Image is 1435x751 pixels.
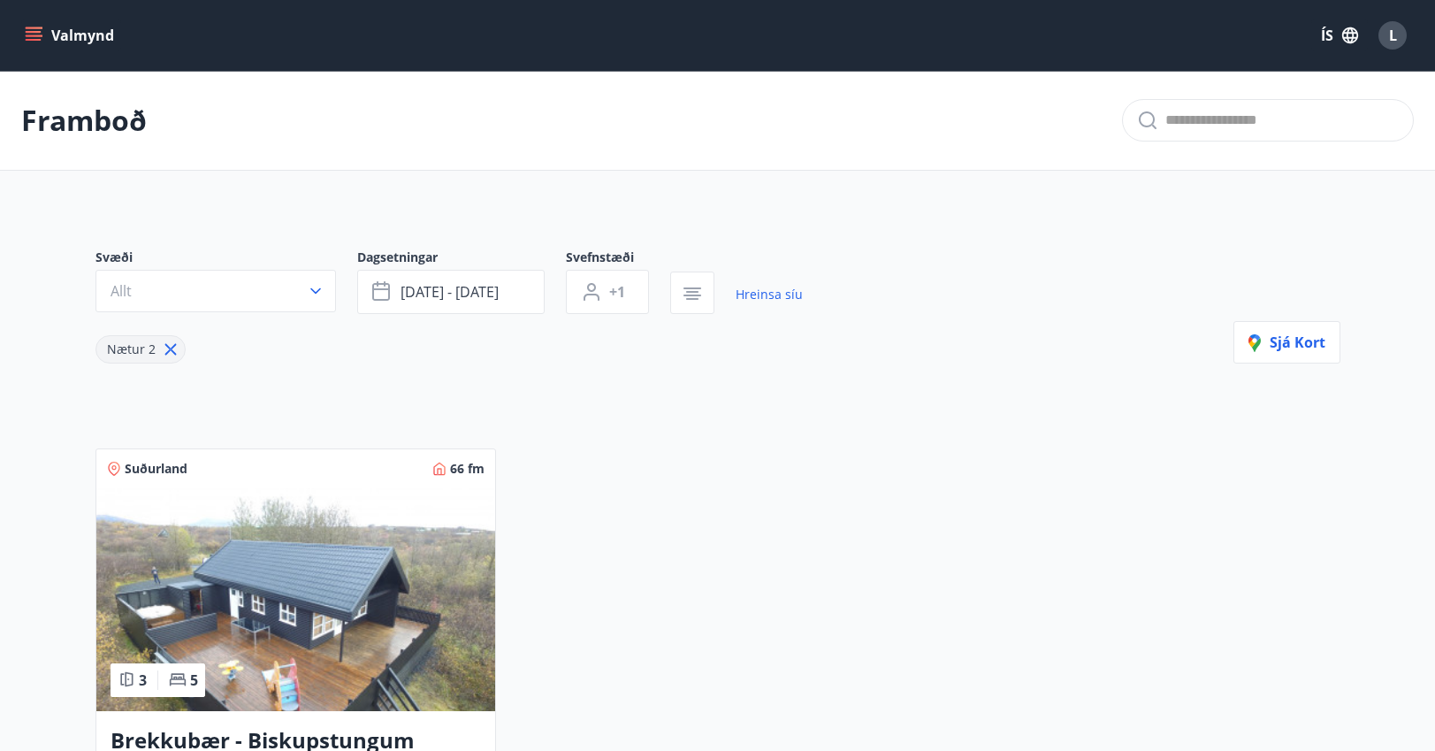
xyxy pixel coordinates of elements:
span: Svæði [95,249,357,270]
button: menu [21,19,121,51]
span: Dagsetningar [357,249,566,270]
button: Allt [95,270,336,312]
span: Allt [111,281,132,301]
a: Hreinsa síu [736,275,803,314]
button: [DATE] - [DATE] [357,270,545,314]
span: [DATE] - [DATE] [401,282,499,302]
span: Nætur 2 [107,341,156,357]
p: Framboð [21,101,147,140]
div: Nætur 2 [95,335,186,364]
span: Suðurland [125,460,187,478]
span: 5 [190,671,198,690]
span: Svefnstæði [566,249,670,270]
span: 66 fm [450,460,485,478]
img: Paella dish [96,488,495,711]
button: +1 [566,270,649,314]
button: Sjá kort [1233,321,1340,364]
span: +1 [609,282,625,302]
span: L [1389,26,1397,45]
button: L [1371,14,1414,57]
span: 3 [139,671,147,690]
span: Sjá kort [1248,333,1325,352]
button: ÍS [1311,19,1368,51]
